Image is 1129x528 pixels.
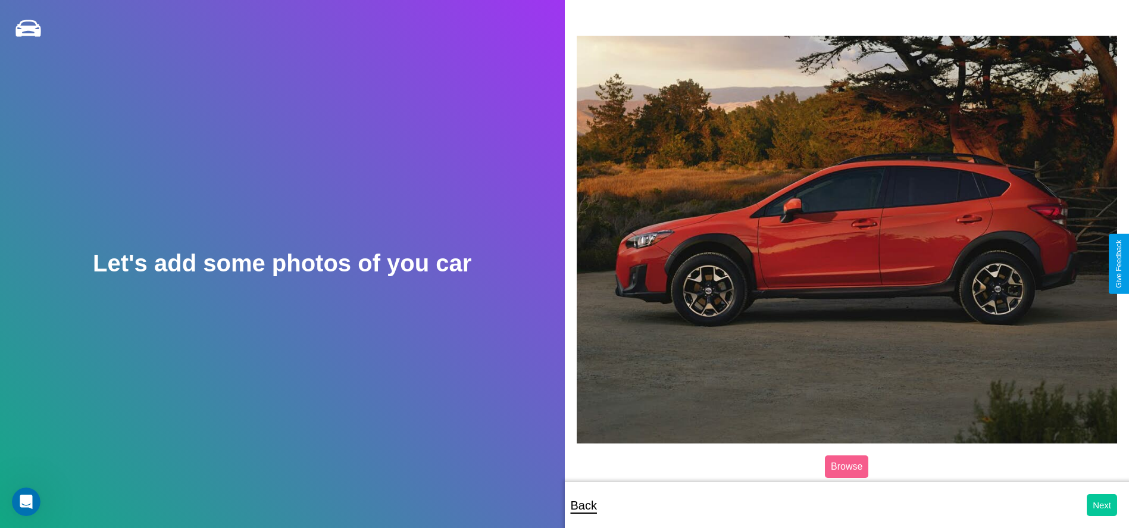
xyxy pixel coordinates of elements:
h2: Let's add some photos of you car [93,250,471,277]
button: Next [1087,494,1117,516]
img: posted [577,36,1118,443]
div: Give Feedback [1115,240,1123,288]
p: Back [571,495,597,516]
label: Browse [825,455,868,478]
iframe: Intercom live chat [12,488,40,516]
